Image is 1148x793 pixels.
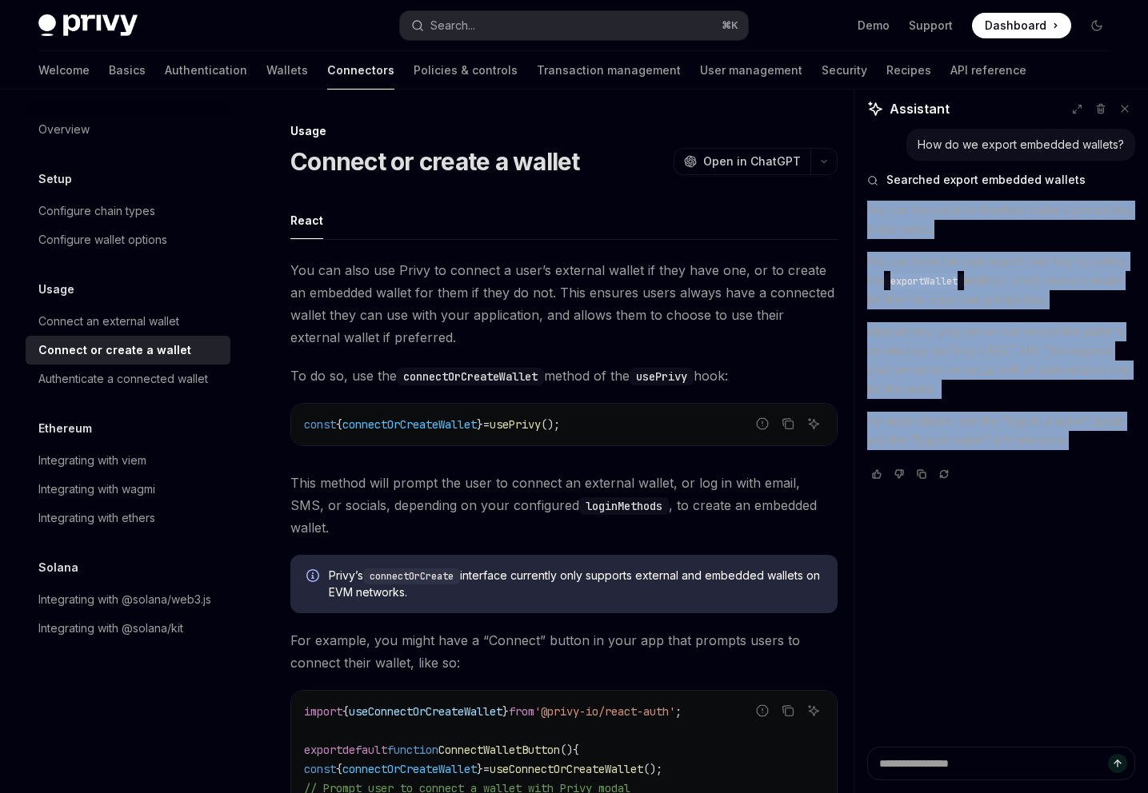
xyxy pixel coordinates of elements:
[918,137,1124,153] div: How do we export embedded wallets?
[26,197,230,225] a: Configure chain types
[38,51,90,90] a: Welcome
[109,51,146,90] a: Basics
[1108,754,1127,773] button: Send message
[822,51,867,90] a: Security
[675,704,682,719] span: ;
[630,368,694,385] code: usePrivy
[38,558,78,577] h5: Solana
[38,419,92,438] h5: Ethereum
[886,172,1086,188] span: Searched export embedded wallets
[803,700,824,721] button: Ask AI
[534,704,675,719] span: '@privy-io/react-auth'
[290,259,838,349] span: You can also use Privy to connect a user’s external wallet if they have one, or to create an embe...
[26,614,230,643] a: Integrating with @solana/kit
[803,413,824,434] button: Ask AI
[290,123,838,139] div: Usage
[38,230,167,249] div: Configure wallet options
[38,312,179,331] div: Connect an external wallet
[912,466,931,482] button: Copy chat response
[397,368,544,385] code: connectOrCreateWallet
[858,18,890,34] a: Demo
[26,365,230,393] a: Authenticate a connected wallet
[477,417,483,432] span: }
[38,341,191,360] div: Connect or create a wallet
[26,504,230,532] a: Integrating with ethers
[304,704,342,719] span: import
[290,472,838,539] span: This method will prompt the user to connect an external wallet, or log in with email, SMS, or soc...
[38,169,72,189] h5: Setup
[909,18,953,34] a: Support
[867,252,1135,309] p: You can have the user export their key by calling the method, which opens a modal for them to cop...
[342,704,349,719] span: {
[541,417,560,432] span: ();
[700,51,802,90] a: User management
[38,619,183,638] div: Integrating with @solana/kit
[722,19,738,32] span: ⌘ K
[934,466,954,482] button: Reload last chat
[867,322,1135,399] p: Alternatively, your server can export the wallet's private key via Privy's REST API. This require...
[502,704,509,719] span: }
[985,18,1046,34] span: Dashboard
[26,475,230,504] a: Integrating with wagmi
[509,704,534,719] span: from
[290,365,838,387] span: To do so, use the method of the hook:
[890,466,909,482] button: Vote that response was not good
[483,417,490,432] span: =
[490,417,541,432] span: usePrivy
[165,51,247,90] a: Authentication
[336,417,342,432] span: {
[38,508,155,528] div: Integrating with ethers
[430,16,475,35] div: Search...
[867,747,1135,780] textarea: Ask a question...
[38,590,211,609] div: Integrating with @solana/web3.js
[752,413,773,434] button: Report incorrect code
[38,480,155,499] div: Integrating with wagmi
[38,201,155,221] div: Configure chain types
[290,201,323,239] div: React
[752,700,773,721] button: Report incorrect code
[886,51,931,90] a: Recipes
[778,413,798,434] button: Copy the contents from the code block
[400,11,749,40] button: Open search
[890,99,950,118] span: Assistant
[290,629,838,674] span: For example, you might have a “Connect” button in your app that prompts users to connect their wa...
[327,51,394,90] a: Connectors
[26,225,230,254] a: Configure wallet options
[304,417,336,432] span: const
[1084,13,1110,38] button: Toggle dark mode
[867,412,1135,450] p: For more details, see the "Export a wallet" guide and the "Export wallet" API reference.
[26,446,230,475] a: Integrating with viem
[778,700,798,721] button: Copy the contents from the code block
[867,201,1135,239] p: You can export an embedded wallet's private key in two ways.
[890,275,958,288] span: exportWallet
[26,585,230,614] a: Integrating with @solana/web3.js
[867,172,1135,188] button: Searched export embedded wallets
[537,51,681,90] a: Transaction management
[38,120,90,139] div: Overview
[363,568,460,584] code: connectOrCreate
[867,466,886,482] button: Vote that response was good
[266,51,308,90] a: Wallets
[703,153,801,169] span: Open in ChatGPT
[950,51,1026,90] a: API reference
[38,280,74,299] h5: Usage
[674,148,810,175] button: Open in ChatGPT
[972,13,1071,38] a: Dashboard
[38,451,146,470] div: Integrating with viem
[26,307,230,336] a: Connect an external wallet
[306,569,322,585] svg: Info
[414,51,518,90] a: Policies & controls
[329,568,822,600] span: Privy’s interface currently only supports external and embedded wallets on EVM networks.
[38,14,138,37] img: dark logo
[26,115,230,144] a: Overview
[38,369,208,389] div: Authenticate a connected wallet
[342,417,477,432] span: connectOrCreateWallet
[26,336,230,365] a: Connect or create a wallet
[349,704,502,719] span: useConnectOrCreateWallet
[290,147,580,176] h1: Connect or create a wallet
[579,497,669,515] code: loginMethods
